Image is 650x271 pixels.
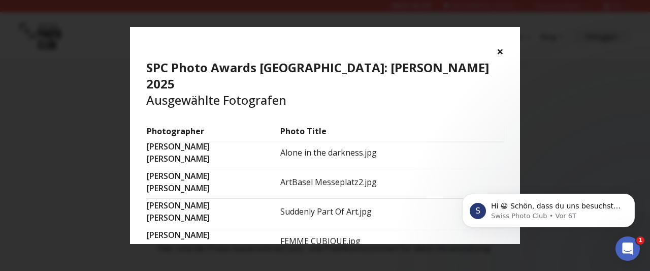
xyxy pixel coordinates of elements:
iframe: Intercom notifications Nachricht [447,172,650,244]
button: × [497,43,504,59]
td: [PERSON_NAME] [PERSON_NAME] [146,228,280,258]
b: SPC Photo Awards [GEOGRAPHIC_DATA]: [PERSON_NAME] 2025 [146,59,489,92]
iframe: Intercom live chat [615,236,640,261]
td: [PERSON_NAME] [PERSON_NAME] [146,169,280,199]
td: [PERSON_NAME] [PERSON_NAME] [146,199,280,228]
td: Alone in the darkness.jpg [280,140,504,169]
span: 1 [636,236,644,245]
td: ArtBasel Messeplatz2.jpg [280,169,504,199]
td: [PERSON_NAME] [PERSON_NAME] [146,140,280,169]
td: Photo Title [280,125,504,142]
td: Suddenly Part Of Art.jpg [280,199,504,228]
td: FEMME CUBIQUE.jpg [280,228,504,258]
td: Photographer [146,125,280,142]
h4: Ausgewählte Fotografen [146,59,504,108]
